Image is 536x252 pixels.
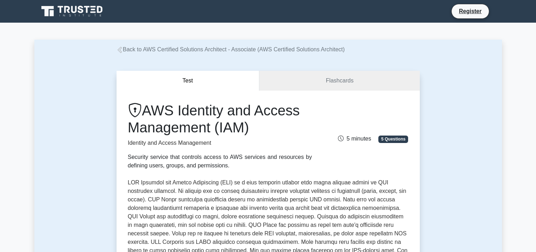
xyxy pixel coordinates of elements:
[128,153,312,170] div: Security service that controls access to AWS services and resources by defining users, groups, an...
[455,7,486,16] a: Register
[338,136,371,142] span: 5 minutes
[117,71,260,91] button: Test
[117,46,345,52] a: Back to AWS Certified Solutions Architect - Associate (AWS Certified Solutions Architect)
[378,136,408,143] span: 5 Questions
[259,71,419,91] a: Flashcards
[128,102,312,136] h1: AWS Identity and Access Management (IAM)
[128,139,312,147] p: Identity and Access Management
